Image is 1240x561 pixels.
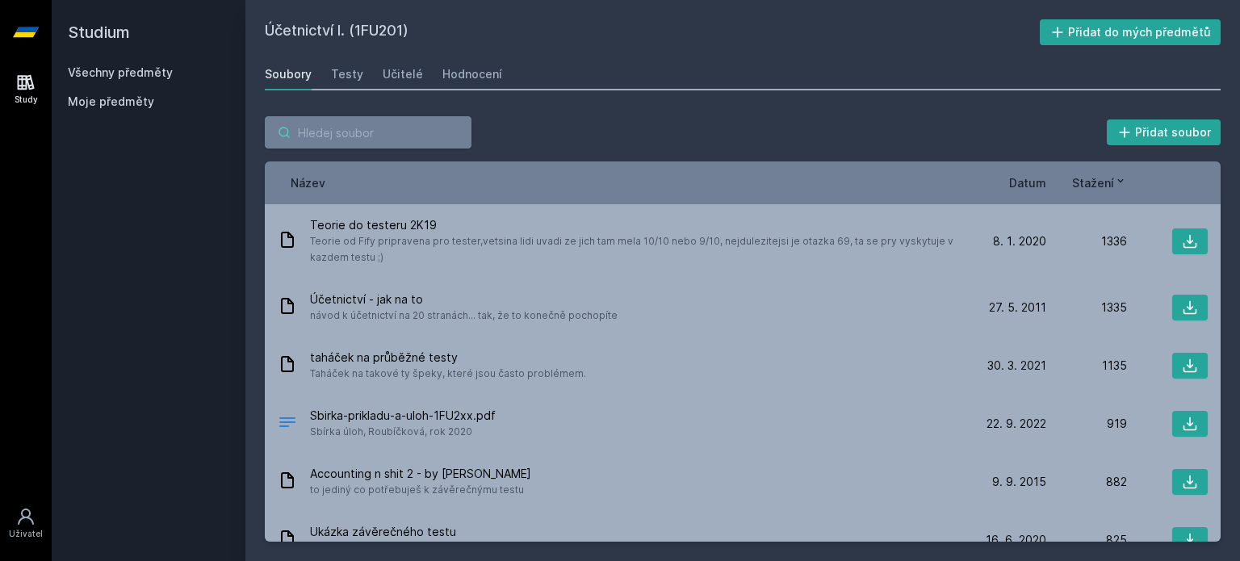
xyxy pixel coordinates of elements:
span: Sbirka-prikladu-a-uloh-1FU2xx.pdf [310,408,496,424]
span: taháček na průběžné testy [310,350,586,366]
div: PDF [278,412,297,436]
input: Hledej soubor [265,116,471,149]
div: 1135 [1046,358,1127,374]
span: Moje předměty [68,94,154,110]
div: 919 [1046,416,1127,432]
button: Datum [1009,174,1046,191]
span: 16. 6. 2020 [986,532,1046,548]
span: 8. 1. 2020 [993,233,1046,249]
span: 22. 9. 2022 [987,416,1046,432]
div: Uživatel [9,528,43,540]
div: 882 [1046,474,1127,490]
span: návod k účetnictví na 20 stranách... tak, že to konečně pochopíte [310,308,618,324]
div: Učitelé [383,66,423,82]
a: Uživatel [3,499,48,548]
div: Study [15,94,38,106]
span: 9. 9. 2015 [992,474,1046,490]
button: Přidat soubor [1107,119,1221,145]
a: Hodnocení [442,58,502,90]
div: 1336 [1046,233,1127,249]
button: Stažení [1072,174,1127,191]
span: Taháček na takové ty špeky, které jsou často problémem. [310,366,586,382]
span: Teorie od Fify pripravena pro tester,vetsina lidi uvadi ze jich tam mela 10/10 nebo 9/10, nejdule... [310,233,959,266]
span: Účetnictví - jak na to [310,291,618,308]
span: Ukázka závěrečného testu [310,524,456,540]
div: 825 [1046,532,1127,548]
span: 30. 3. 2021 [987,358,1046,374]
div: 1335 [1046,299,1127,316]
span: Stažení [1072,174,1114,191]
span: to jediný co potřebuješ k závěrečnýmu testu [310,482,531,498]
a: Study [3,65,48,114]
span: Celý test z doby Covid [310,540,456,556]
span: Accounting n shit 2 - by [PERSON_NAME] [310,466,531,482]
a: Učitelé [383,58,423,90]
span: Teorie do testeru 2K19 [310,217,959,233]
h2: Účetnictví I. (1FU201) [265,19,1040,45]
div: Hodnocení [442,66,502,82]
div: Soubory [265,66,312,82]
span: 27. 5. 2011 [989,299,1046,316]
a: Všechny předměty [68,65,173,79]
a: Soubory [265,58,312,90]
a: Testy [331,58,363,90]
button: Název [291,174,325,191]
button: Přidat do mých předmětů [1040,19,1221,45]
div: Testy [331,66,363,82]
span: Sbírka úloh, Roubíčková, rok 2020 [310,424,496,440]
